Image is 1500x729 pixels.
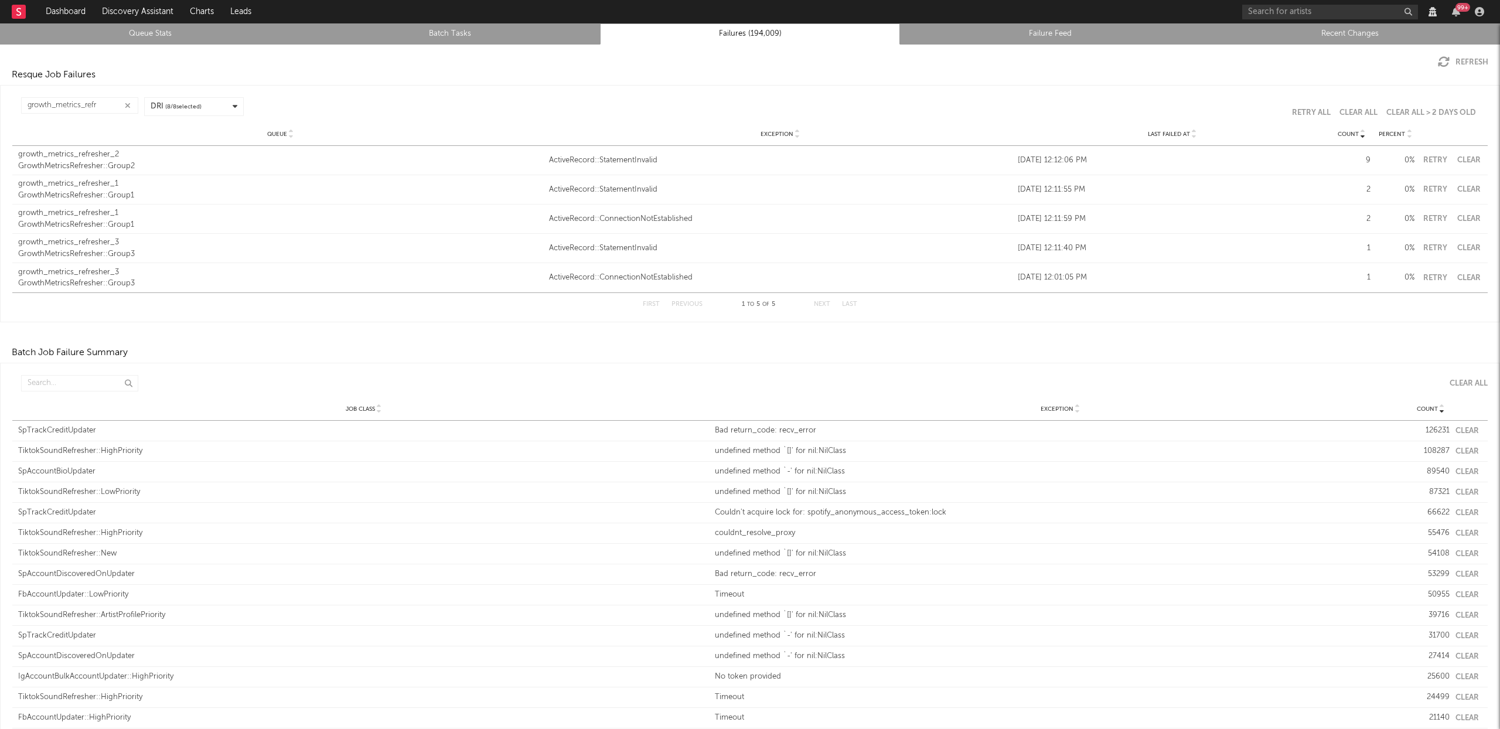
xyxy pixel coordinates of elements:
[1379,131,1405,138] span: Percent
[814,301,830,308] button: Next
[18,712,709,724] div: FbAccountUpdater::HighPriority
[715,445,1406,457] div: undefined method `[]' for nil:NilClass
[1332,243,1371,254] div: 1
[761,131,793,138] span: Exception
[18,207,543,230] a: growth_metrics_refresher_1GrowthMetricsRefresher::Group1
[1455,489,1479,496] button: Clear
[1412,712,1450,724] div: 21140
[1376,184,1414,196] div: 0 %
[1455,156,1482,164] button: Clear
[6,27,294,41] a: Queue Stats
[1412,671,1450,683] div: 25600
[18,161,543,172] div: GrowthMetricsRefresher::Group2
[165,103,202,111] span: ( 8 / 8 selected)
[1018,213,1327,225] div: [DATE] 12:11:59 PM
[715,486,1406,498] div: undefined method `[]' for nil:NilClass
[1455,530,1479,537] button: Clear
[18,207,543,219] div: growth_metrics_refresher_1
[549,184,1012,196] a: ActiveRecord::StatementInvalid
[21,97,138,114] input: Search...
[1412,568,1450,580] div: 53299
[1455,632,1479,640] button: Clear
[1412,466,1450,478] div: 89540
[1018,243,1327,254] div: [DATE] 12:11:40 PM
[1412,630,1450,642] div: 31700
[1455,215,1482,223] button: Clear
[762,302,769,307] span: of
[1412,527,1450,539] div: 55476
[1412,609,1450,621] div: 39716
[18,466,709,478] div: SpAccountBioUpdater
[1455,591,1479,599] button: Clear
[842,301,857,308] button: Last
[1412,486,1450,498] div: 87321
[1441,380,1488,387] button: Clear All
[1242,5,1418,19] input: Search for artists
[715,712,1406,724] div: Timeout
[1455,571,1479,578] button: Clear
[715,425,1406,437] div: Bad return_code: recv_error
[1339,109,1378,117] button: Clear All
[1412,691,1450,703] div: 24499
[1332,184,1371,196] div: 2
[18,527,709,539] div: TiktokSoundRefresher::HighPriority
[671,301,703,308] button: Previous
[643,301,660,308] button: First
[18,237,543,260] a: growth_metrics_refresher_3GrowthMetricsRefresher::Group3
[18,248,543,260] div: GrowthMetricsRefresher::Group3
[1412,425,1450,437] div: 126231
[549,272,1012,284] a: ActiveRecord::ConnectionNotEstablished
[1455,653,1479,660] button: Clear
[606,27,894,41] a: Failures (194,009)
[747,302,754,307] span: to
[12,346,128,360] div: Batch Job Failure Summary
[346,406,375,413] span: Job Class
[1417,406,1438,413] span: Count
[1455,186,1482,193] button: Clear
[18,425,709,437] div: SpTrackCreditUpdater
[1376,272,1414,284] div: 0 %
[1412,650,1450,662] div: 27414
[18,671,709,683] div: IgAccountBulkAccountUpdater::HighPriority
[715,609,1406,621] div: undefined method `[]' for nil:NilClass
[18,548,709,560] div: TiktokSoundRefresher::New
[1148,131,1190,138] span: Last Failed At
[21,375,138,391] input: Search...
[1455,274,1482,282] button: Clear
[906,27,1194,41] a: Failure Feed
[1412,589,1450,601] div: 50955
[549,213,1012,225] a: ActiveRecord::ConnectionNotEstablished
[1376,155,1414,166] div: 0 %
[18,219,543,231] div: GrowthMetricsRefresher::Group1
[1420,186,1450,193] button: Retry
[18,149,543,172] a: growth_metrics_refresher_2GrowthMetricsRefresher::Group2
[18,178,543,190] div: growth_metrics_refresher_1
[1018,272,1327,284] div: [DATE] 12:01:05 PM
[715,568,1406,580] div: Bad return_code: recv_error
[1412,507,1450,519] div: 66622
[1455,244,1482,252] button: Clear
[151,101,202,113] div: DRI
[1386,109,1476,117] button: Clear All > 2 Days Old
[1338,131,1359,138] span: Count
[1041,406,1073,413] span: Exception
[715,671,1406,683] div: No token provided
[1420,156,1450,164] button: Retry
[1332,155,1371,166] div: 9
[1292,109,1331,117] button: Retry All
[18,445,709,457] div: TiktokSoundRefresher::HighPriority
[1412,445,1450,457] div: 108287
[715,691,1406,703] div: Timeout
[715,466,1406,478] div: undefined method `-' for nil:NilClass
[18,507,709,519] div: SpTrackCreditUpdater
[1455,550,1479,558] button: Clear
[18,267,543,289] a: growth_metrics_refresher_3GrowthMetricsRefresher::Group3
[1332,213,1371,225] div: 2
[1018,155,1327,166] div: [DATE] 12:12:06 PM
[549,155,1012,166] a: ActiveRecord::StatementInvalid
[1455,612,1479,619] button: Clear
[1455,509,1479,517] button: Clear
[549,243,1012,254] a: ActiveRecord::StatementInvalid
